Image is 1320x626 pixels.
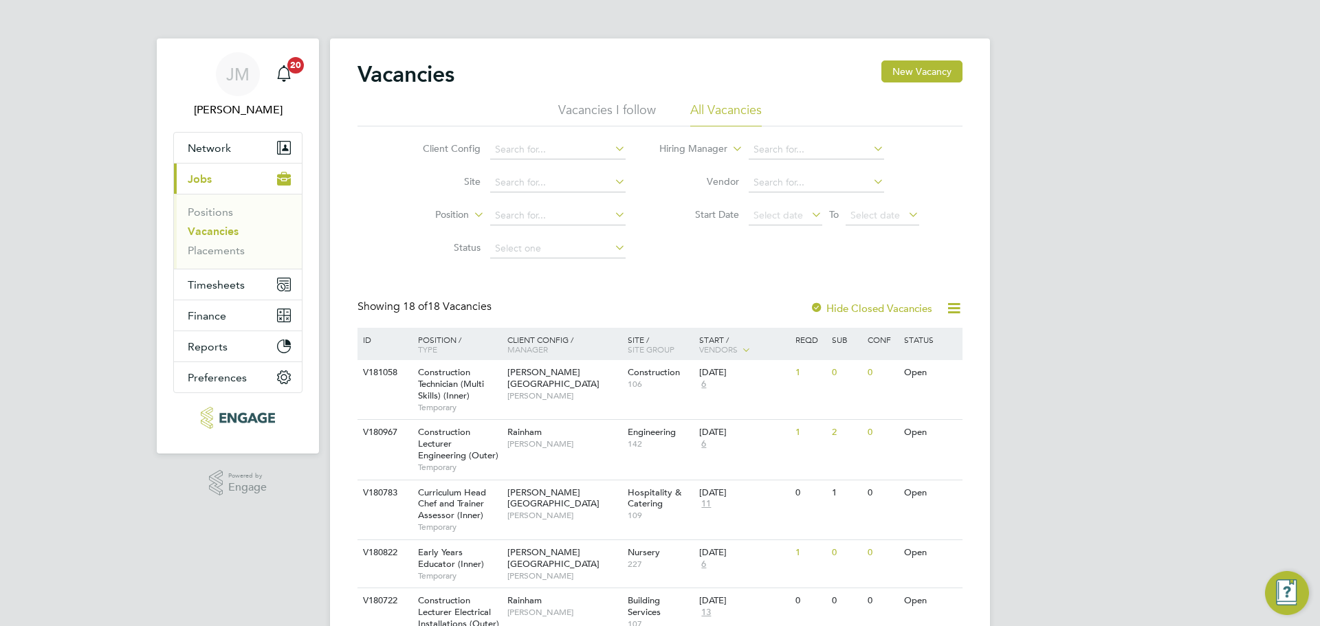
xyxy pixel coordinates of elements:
[174,194,302,269] div: Jobs
[828,480,864,506] div: 1
[624,328,696,361] div: Site /
[188,205,233,219] a: Positions
[173,102,302,118] span: Jasmine Mills
[699,438,708,450] span: 6
[507,438,621,449] span: [PERSON_NAME]
[507,344,548,355] span: Manager
[357,300,494,314] div: Showing
[188,225,239,238] a: Vacancies
[901,420,960,445] div: Open
[699,595,789,607] div: [DATE]
[699,607,713,618] span: 13
[401,241,481,254] label: Status
[628,379,693,390] span: 106
[628,487,681,510] span: Hospitality & Catering
[270,52,298,96] a: 20
[418,366,484,401] span: Construction Technician (Multi Skills) (Inner)
[901,540,960,566] div: Open
[507,426,542,438] span: Rainham
[418,570,500,581] span: Temporary
[173,407,302,429] a: Go to home page
[792,420,828,445] div: 1
[490,239,626,258] input: Select one
[901,328,960,351] div: Status
[188,340,228,353] span: Reports
[864,588,900,614] div: 0
[188,142,231,155] span: Network
[360,328,408,351] div: ID
[792,360,828,385] div: 1
[1265,571,1309,615] button: Engage Resource Center
[188,172,212,186] span: Jobs
[696,328,792,362] div: Start /
[188,278,245,291] span: Timesheets
[699,427,789,438] div: [DATE]
[173,52,302,118] a: JM[PERSON_NAME]
[648,142,727,156] label: Hiring Manager
[209,470,267,496] a: Powered byEngage
[174,362,302,392] button: Preferences
[504,328,624,361] div: Client Config /
[490,206,626,225] input: Search for...
[828,420,864,445] div: 2
[403,300,492,313] span: 18 Vacancies
[749,140,884,159] input: Search for...
[901,588,960,614] div: Open
[390,208,469,222] label: Position
[507,546,599,570] span: [PERSON_NAME][GEOGRAPHIC_DATA]
[174,164,302,194] button: Jobs
[699,367,789,379] div: [DATE]
[490,140,626,159] input: Search for...
[287,57,304,74] span: 20
[490,173,626,192] input: Search for...
[157,38,319,454] nav: Main navigation
[628,426,676,438] span: Engineering
[507,594,542,606] span: Rainham
[507,390,621,401] span: [PERSON_NAME]
[228,470,267,482] span: Powered by
[699,547,789,559] div: [DATE]
[360,360,408,385] div: V181058
[418,546,484,570] span: Early Years Educator (Inner)
[174,269,302,300] button: Timesheets
[360,540,408,566] div: V180822
[401,142,481,155] label: Client Config
[828,540,864,566] div: 0
[401,175,481,188] label: Site
[507,366,599,390] span: [PERSON_NAME][GEOGRAPHIC_DATA]
[881,60,962,82] button: New Vacancy
[628,594,661,618] span: Building Services
[418,426,498,461] span: Construction Lecturer Engineering (Outer)
[901,360,960,385] div: Open
[174,331,302,361] button: Reports
[628,438,693,449] span: 142
[828,328,864,351] div: Sub
[418,522,500,533] span: Temporary
[558,102,656,126] li: Vacancies I follow
[792,328,828,351] div: Reqd
[864,328,900,351] div: Conf
[628,559,693,570] span: 227
[699,487,789,499] div: [DATE]
[174,300,302,331] button: Finance
[753,209,803,221] span: Select date
[357,60,454,88] h2: Vacancies
[188,309,226,322] span: Finance
[507,487,599,510] span: [PERSON_NAME][GEOGRAPHIC_DATA]
[864,420,900,445] div: 0
[690,102,762,126] li: All Vacancies
[864,360,900,385] div: 0
[699,379,708,390] span: 6
[828,360,864,385] div: 0
[507,607,621,618] span: [PERSON_NAME]
[792,588,828,614] div: 0
[850,209,900,221] span: Select date
[360,588,408,614] div: V180722
[792,480,828,506] div: 0
[628,344,674,355] span: Site Group
[418,402,500,413] span: Temporary
[660,208,739,221] label: Start Date
[360,420,408,445] div: V180967
[507,510,621,521] span: [PERSON_NAME]
[749,173,884,192] input: Search for...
